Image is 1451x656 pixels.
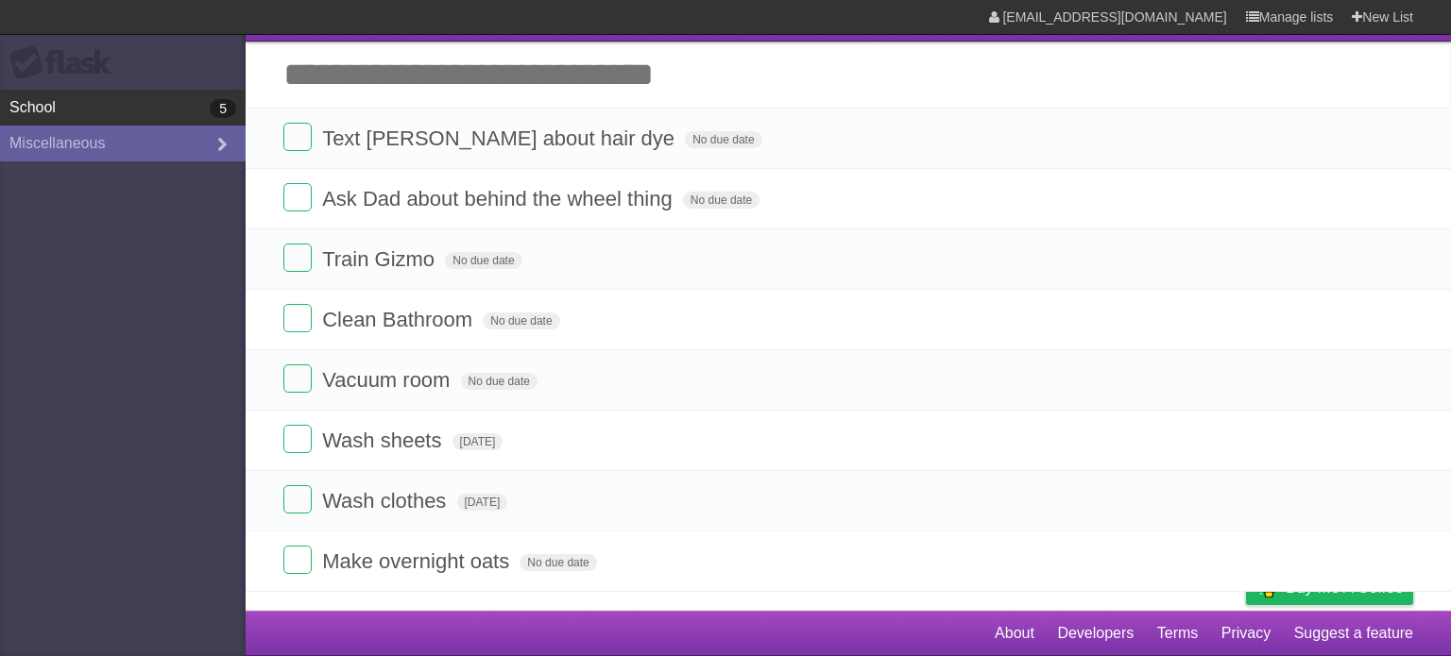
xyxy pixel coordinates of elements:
span: No due date [520,554,596,571]
label: Done [283,183,312,211]
label: Done [283,425,312,453]
a: Privacy [1221,615,1271,651]
span: [DATE] [457,494,508,511]
a: Developers [1057,615,1134,651]
span: Make overnight oats [322,549,514,573]
label: Done [283,244,312,272]
span: [DATE] [452,433,504,450]
label: Done [283,304,312,332]
span: No due date [685,131,761,148]
span: Train Gizmo [322,247,439,271]
span: No due date [445,252,521,269]
label: Done [283,364,312,393]
span: No due date [461,373,538,390]
a: Suggest a feature [1294,615,1413,651]
span: Vacuum room [322,368,454,392]
span: No due date [683,192,760,209]
a: About [995,615,1034,651]
span: Wash sheets [322,429,446,452]
label: Done [283,485,312,513]
label: Done [283,123,312,151]
div: Flask [9,46,123,80]
span: No due date [483,312,559,329]
label: Done [283,546,312,574]
b: 5 [210,99,236,118]
span: Clean Bathroom [322,308,477,331]
a: Terms [1157,615,1199,651]
span: Ask Dad about behind the wheel thing [322,187,677,210]
span: Buy me a coffee [1286,571,1404,604]
span: Text [PERSON_NAME] about hair dye [322,126,679,150]
span: Wash clothes [322,489,451,513]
